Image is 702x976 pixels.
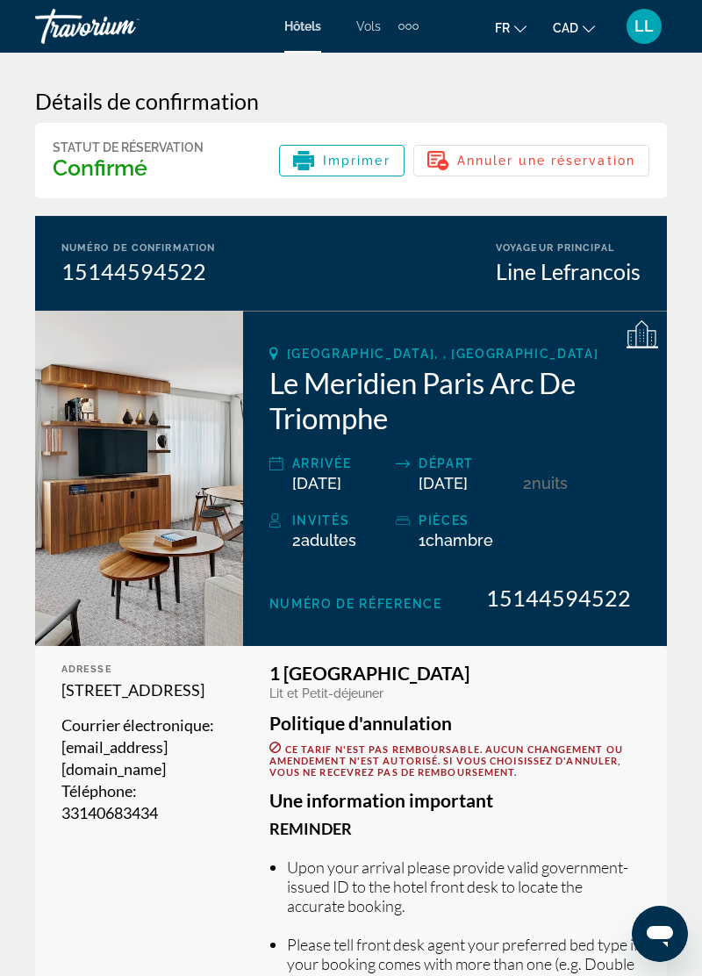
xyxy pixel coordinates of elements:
span: 2 [523,474,532,492]
div: Line Lefrancois [496,258,641,284]
div: 15144594522 [61,258,215,284]
span: Adultes [301,531,356,549]
a: Annuler une réservation [413,148,649,168]
span: Chambre [426,531,493,549]
span: Courrier électronique [61,715,210,735]
a: Hôtels [284,19,321,33]
button: Extra navigation items [398,12,419,40]
h3: Détails de confirmation [35,88,667,114]
h3: Une information important [269,791,641,810]
li: Upon your arrival please provide valid government-issued ID to the hotel front desk to locate the... [287,858,641,915]
span: Lit et Petit-déjeuner [269,686,383,700]
b: Reminder [269,819,352,838]
h2: Le Meridien Paris Arc De Triomphe [269,365,641,435]
h3: Confirmé [53,154,204,181]
div: pièces [419,510,513,531]
span: [GEOGRAPHIC_DATA], , [GEOGRAPHIC_DATA] [287,347,599,361]
span: nuits [532,474,568,492]
span: 15144594522 [486,585,631,611]
div: Statut de réservation [53,140,204,154]
iframe: Bouton de lancement de la fenêtre de messagerie [632,906,688,962]
h3: 1 [GEOGRAPHIC_DATA] [269,664,641,683]
div: Numéro de confirmation [61,242,215,254]
span: Téléphone [61,781,133,800]
button: Imprimer [279,145,405,176]
div: Arrivée [292,453,387,474]
button: User Menu [621,8,667,45]
button: Annuler une réservation [413,145,649,176]
span: LL [634,18,654,35]
h3: Politique d'annulation [269,714,641,733]
span: fr [495,21,510,35]
span: [DATE] [419,474,468,492]
span: Numéro de réference [269,597,442,611]
span: CAD [553,21,578,35]
span: Annuler une réservation [457,154,635,168]
div: Départ [419,453,513,474]
span: 1 [419,531,493,549]
span: : [EMAIL_ADDRESS][DOMAIN_NAME] [61,715,214,779]
button: Change language [495,15,526,40]
button: Change currency [553,15,595,40]
a: Travorium [35,4,211,49]
div: Invités [292,510,387,531]
img: Le Meridien Paris Arc De Triomphe [35,311,243,646]
span: Ce tarif n'est pas remboursable. Aucun changement ou amendement n'est autorisé. Si vous choisisse... [269,743,623,778]
span: Imprimer [323,154,390,168]
span: 2 [292,531,356,549]
p: [STREET_ADDRESS] [61,679,217,701]
a: Vols [356,19,381,33]
div: Voyageur principal [496,242,641,254]
span: [DATE] [292,474,341,492]
div: Adresse [61,664,217,675]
